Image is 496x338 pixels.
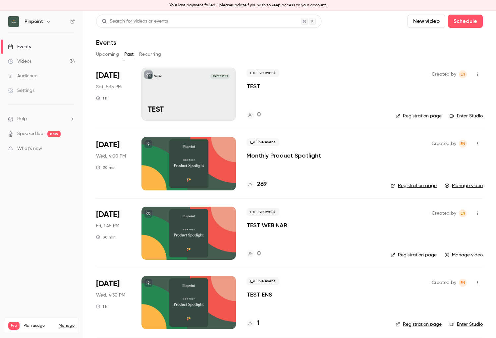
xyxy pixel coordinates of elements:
span: EN [461,209,465,217]
span: Emily Newton-Smith [459,209,467,217]
img: Pinpoint [8,16,19,27]
a: 0 [247,110,261,119]
a: Enter Studio [450,113,483,119]
div: Sep 17 Wed, 4:00 PM (Europe/London) [96,137,131,190]
p: TEST [148,106,230,114]
div: 1 h [96,96,107,101]
span: Live event [247,138,279,146]
span: [DATE] [96,209,120,220]
span: EN [461,279,465,287]
h4: 1 [257,319,259,328]
a: Manage video [445,252,483,258]
span: Live event [247,208,279,216]
div: Search for videos or events [102,18,168,25]
a: Registration page [396,113,442,119]
div: Settings [8,87,34,94]
li: help-dropdown-opener [8,115,75,122]
a: TESTPinpoint[DATE] 5:15 PMTEST [141,68,236,121]
span: Wed, 4:30 PM [96,292,125,299]
h1: Events [96,38,116,46]
span: Emily Newton-Smith [459,279,467,287]
div: Sep 20 Sat, 5:15 PM (Europe/London) [96,68,131,121]
span: Plan usage [24,323,55,328]
a: 1 [247,319,259,328]
a: 269 [247,180,267,189]
a: 0 [247,249,261,258]
span: [DATE] 5:15 PM [210,74,229,79]
a: Registration page [391,182,437,189]
span: new [47,131,61,137]
div: 30 min [96,235,116,240]
a: Monthly Product Spotlight [247,152,321,160]
a: Manage [59,323,75,328]
button: Past [124,49,134,60]
a: Registration page [396,321,442,328]
button: Schedule [448,15,483,28]
button: Recurring [139,49,161,60]
span: Live event [247,277,279,285]
div: Videos [8,58,31,65]
a: SpeakerHub [17,130,43,137]
span: Created by [432,279,456,287]
iframe: Noticeable Trigger [67,146,75,152]
span: [DATE] [96,70,120,81]
div: 1 h [96,304,107,309]
a: TEST [247,82,260,90]
p: Pinpoint [154,75,162,78]
button: Upcoming [96,49,119,60]
div: Sep 12 Fri, 1:45 PM (Europe/London) [96,207,131,260]
h6: Pinpoint [25,18,43,25]
span: Emily Newton-Smith [459,140,467,148]
span: Pro [8,322,20,330]
div: Sep 10 Wed, 4:30 PM (Europe/London) [96,276,131,329]
span: Wed, 4:00 PM [96,153,126,160]
span: Created by [432,209,456,217]
span: Emily Newton-Smith [459,70,467,78]
span: [DATE] [96,140,120,150]
span: Created by [432,70,456,78]
span: Sat, 5:15 PM [96,84,122,90]
h4: 269 [257,180,267,189]
div: Audience [8,73,37,79]
span: What's new [17,145,42,152]
div: 30 min [96,165,116,170]
a: Enter Studio [450,321,483,328]
button: New video [408,15,445,28]
button: update [232,2,247,8]
a: Registration page [391,252,437,258]
h4: 0 [257,110,261,119]
span: EN [461,70,465,78]
p: Your last payment failed - please if you wish to keep access to your account. [169,2,327,8]
span: EN [461,140,465,148]
a: TEST ENS [247,291,272,299]
span: Live event [247,69,279,77]
a: TEST WEBINAR [247,221,287,229]
a: Manage video [445,182,483,189]
span: Created by [432,140,456,148]
span: [DATE] [96,279,120,289]
span: Fri, 1:45 PM [96,223,119,229]
h4: 0 [257,249,261,258]
div: Events [8,43,31,50]
span: Help [17,115,27,122]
